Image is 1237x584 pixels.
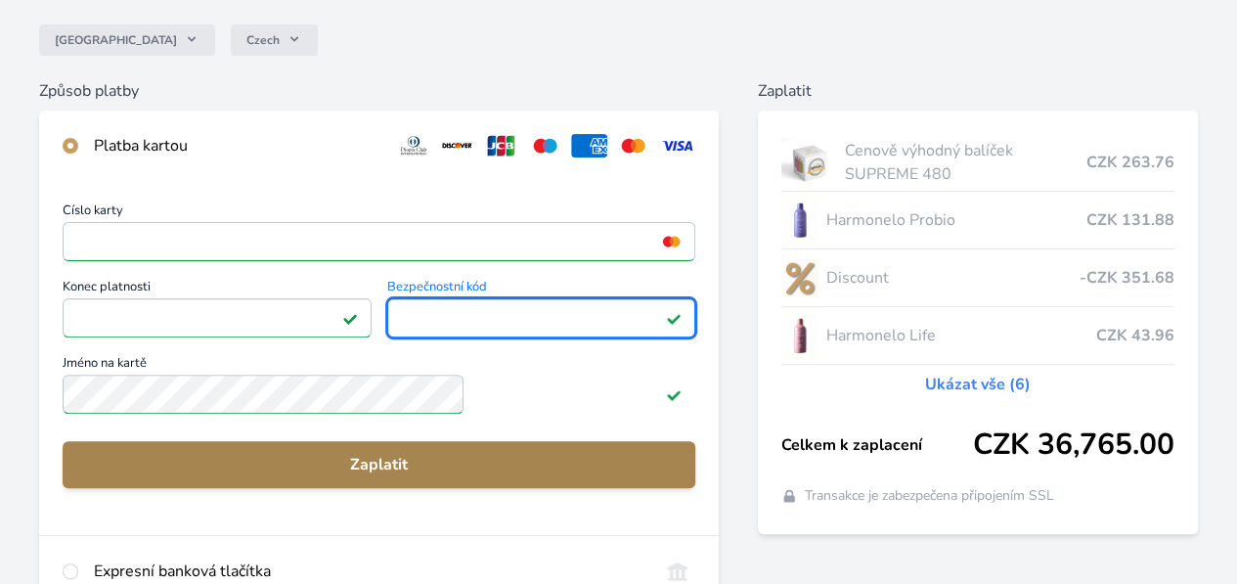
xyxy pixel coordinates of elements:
[94,560,643,583] div: Expresní banková tlačítka
[826,324,1096,347] span: Harmonelo Life
[396,134,432,157] img: diners.svg
[39,24,215,56] button: [GEOGRAPHIC_DATA]
[231,24,318,56] button: Czech
[781,196,818,245] img: CLEAN_PROBIO_se_stinem_x-lo.jpg
[1086,208,1174,232] span: CZK 131.88
[973,427,1174,463] span: CZK 36,765.00
[527,134,563,157] img: maestro.svg
[781,311,818,360] img: CLEAN_LIFE_se_stinem_x-lo.jpg
[63,357,695,375] span: Jméno na kartě
[781,253,818,302] img: discount-lo.png
[615,134,651,157] img: mc.svg
[78,453,680,476] span: Zaplatit
[63,204,695,222] span: Číslo karty
[781,433,973,457] span: Celkem k zaplacení
[71,228,686,255] iframe: Iframe pro číslo karty
[1096,324,1174,347] span: CZK 43.96
[483,134,519,157] img: jcb.svg
[826,208,1086,232] span: Harmonelo Probio
[826,266,1080,290] span: Discount
[1080,266,1174,290] span: -CZK 351.68
[71,304,363,332] iframe: Iframe pro datum vypršení platnosti
[666,310,682,326] img: Platné pole
[63,375,464,414] input: Jméno na kartěPlatné pole
[342,310,358,326] img: Platné pole
[396,304,687,332] iframe: Iframe pro bezpečnostní kód
[805,486,1054,506] span: Transakce je zabezpečena připojením SSL
[1086,151,1174,174] span: CZK 263.76
[63,281,372,298] span: Konec platnosti
[845,139,1086,186] span: Cenově výhodný balíček SUPREME 480
[439,134,475,157] img: discover.svg
[39,79,719,103] h6: Způsob platby
[666,386,682,402] img: Platné pole
[659,134,695,157] img: visa.svg
[659,560,695,583] img: onlineBanking_CZ.svg
[63,441,695,488] button: Zaplatit
[758,79,1198,103] h6: Zaplatit
[94,134,380,157] div: Platba kartou
[571,134,607,157] img: amex.svg
[246,32,280,48] span: Czech
[781,138,837,187] img: supreme.jpg
[925,373,1031,396] a: Ukázat vše (6)
[387,281,696,298] span: Bezpečnostní kód
[658,233,685,250] img: mc
[55,32,177,48] span: [GEOGRAPHIC_DATA]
